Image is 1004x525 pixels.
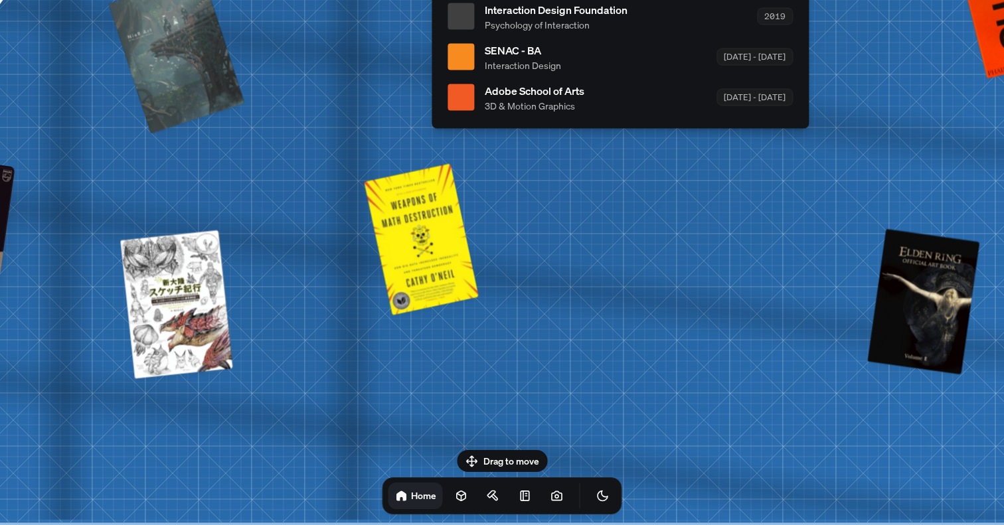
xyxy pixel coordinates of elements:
h1: Home [411,489,436,502]
span: Psychology of Interaction [485,17,627,31]
div: [DATE] - [DATE] [716,89,793,106]
span: 3D & Motion Graphics [485,98,584,112]
button: Toggle Theme [590,483,616,509]
span: SENAC - BA [485,42,561,58]
span: Interaction Design [485,58,561,72]
span: Adobe School of Arts [485,82,584,98]
a: Home [388,483,443,509]
div: [DATE] - [DATE] [716,48,793,65]
div: 2019 [757,8,793,25]
span: Interaction Design Foundation [485,1,627,17]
